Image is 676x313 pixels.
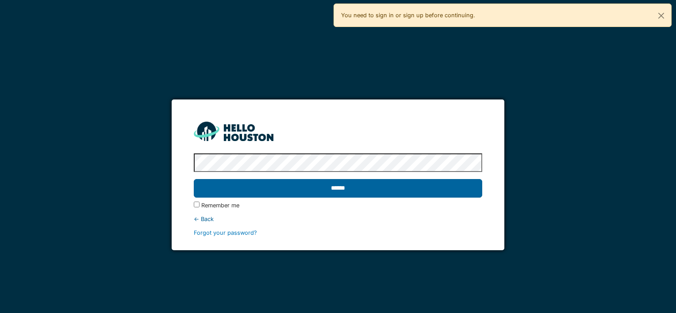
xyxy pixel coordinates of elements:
[194,215,482,223] div: ← Back
[334,4,672,27] div: You need to sign in or sign up before continuing.
[194,229,257,236] a: Forgot your password?
[651,4,671,27] button: Close
[194,122,273,141] img: HH_line-BYnF2_Hg.png
[201,201,239,210] label: Remember me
